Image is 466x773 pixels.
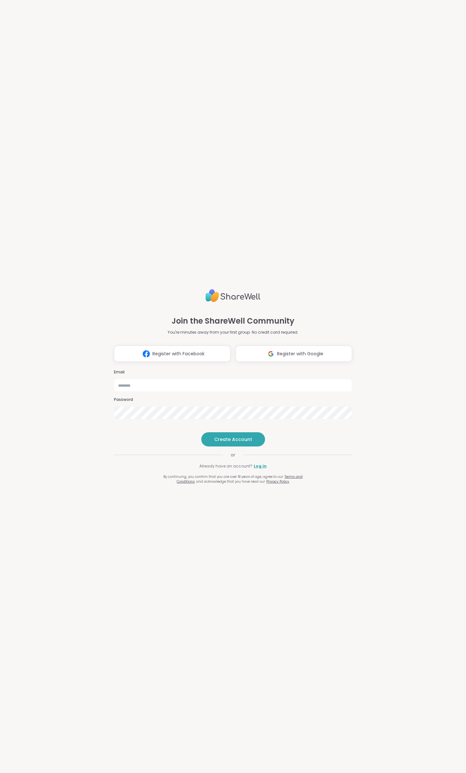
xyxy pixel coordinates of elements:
[177,474,303,484] a: Terms and Conditions
[254,463,267,469] a: Log in
[277,350,323,357] span: Register with Google
[266,479,289,484] a: Privacy Policy
[114,370,352,375] h3: Email
[152,350,205,357] span: Register with Facebook
[114,346,230,362] button: Register with Facebook
[205,286,261,305] img: ShareWell Logo
[201,432,265,446] button: Create Account
[168,329,298,335] p: You're minutes away from your first group. No credit card required.
[265,348,277,360] img: ShareWell Logomark
[163,474,283,479] span: By continuing, you confirm that you are over 18 years of age, agree to our
[196,479,265,484] span: and acknowledge that you have read our
[140,348,152,360] img: ShareWell Logomark
[172,315,294,327] h1: Join the ShareWell Community
[199,463,252,469] span: Already have an account?
[114,397,352,403] h3: Password
[236,346,352,362] button: Register with Google
[214,436,252,443] span: Create Account
[223,452,243,458] span: or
